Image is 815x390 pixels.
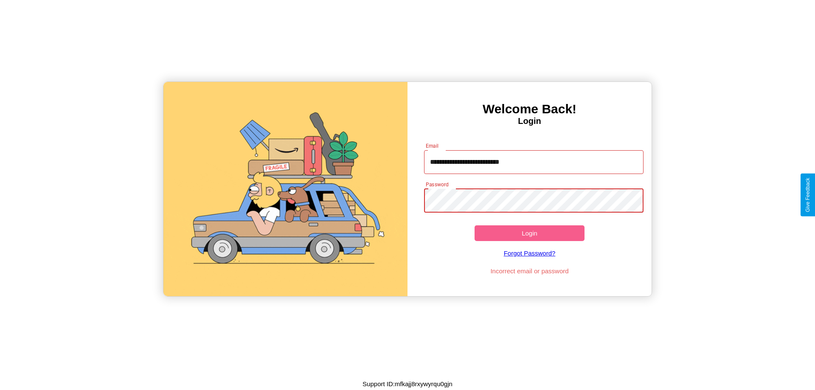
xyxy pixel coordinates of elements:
[475,225,585,241] button: Login
[426,142,439,149] label: Email
[363,378,452,390] p: Support ID: mfkajj8rxywyrqu0gjn
[420,265,640,277] p: Incorrect email or password
[407,102,652,116] h3: Welcome Back!
[426,181,448,188] label: Password
[805,178,811,212] div: Give Feedback
[407,116,652,126] h4: Login
[420,241,640,265] a: Forgot Password?
[163,82,407,296] img: gif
